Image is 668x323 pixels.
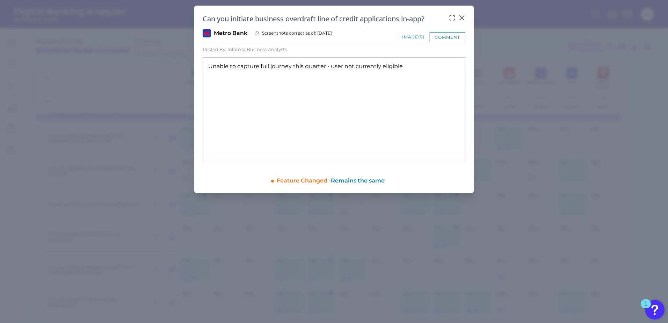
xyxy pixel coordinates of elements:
[331,177,385,184] span: Remains the same
[430,32,465,42] div: comment
[645,300,665,320] button: Open Resource Center, 1 new notification
[262,30,332,36] span: Screenshots correct as of: [DATE]
[203,29,211,37] img: Metro Bank
[203,46,287,52] div: Posted By: Informa Business Analysts
[214,29,247,37] span: Metro Bank
[277,174,465,185] div: Feature Changed -
[203,14,446,23] h2: Can you initiate business overdraft line of credit applications in-app?
[644,304,647,313] div: 1
[397,32,430,42] div: image(s)
[203,57,465,162] div: Unable to capture full journey this quarter - user not currently eligible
